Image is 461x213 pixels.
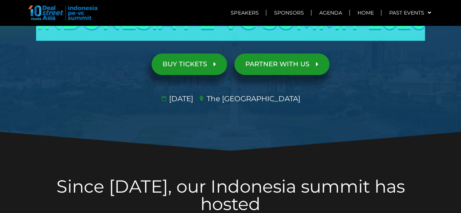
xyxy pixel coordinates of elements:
[350,4,381,21] a: Home
[266,4,311,21] a: Sponsors
[312,4,349,21] a: Agenda
[152,54,227,75] a: BUY TICKETS
[223,4,266,21] a: Speakers
[27,178,435,213] h2: Since [DATE], our Indonesia summit has hosted
[245,61,309,68] span: PARTNER WITH US
[234,54,329,75] a: PARTNER WITH US
[382,4,438,21] a: Past Events
[167,93,193,104] span: [DATE]​
[205,93,300,104] span: The [GEOGRAPHIC_DATA]​
[163,61,207,68] span: BUY TICKETS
